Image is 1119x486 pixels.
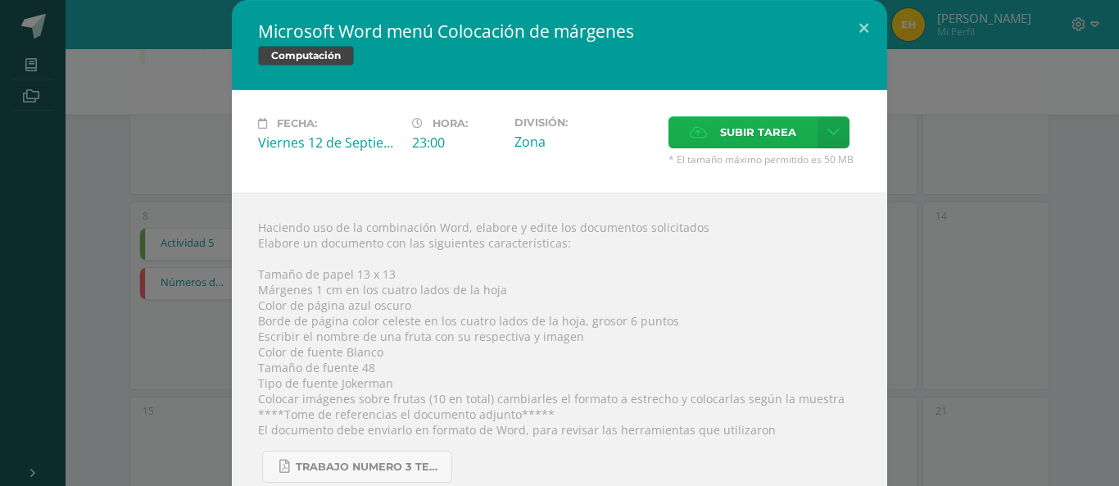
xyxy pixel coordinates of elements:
span: Trabajo numero 3 Tercero primaria.pdf [296,461,443,474]
div: Zona [514,133,655,151]
span: Computación [258,46,354,66]
a: Trabajo numero 3 Tercero primaria.pdf [262,451,452,483]
div: Viernes 12 de Septiembre [258,134,399,152]
span: Hora: [433,117,468,129]
div: 23:00 [412,134,501,152]
h2: Microsoft Word menú Colocación de márgenes [258,20,861,43]
label: División: [514,116,655,129]
span: Fecha: [277,117,317,129]
span: Subir tarea [720,117,796,148]
span: * El tamaño máximo permitido es 50 MB [668,152,861,166]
